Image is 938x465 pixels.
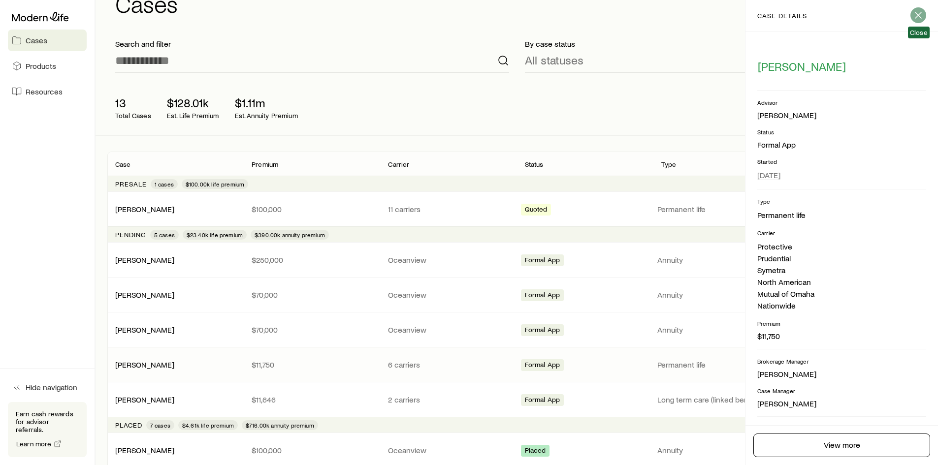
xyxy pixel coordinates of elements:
[757,369,926,379] p: [PERSON_NAME]
[8,402,87,457] div: Earn cash rewards for advisor referrals.Learn more
[26,87,63,96] span: Resources
[115,325,174,335] div: [PERSON_NAME]
[525,256,560,266] span: Formal App
[150,421,170,429] span: 7 cases
[252,395,372,404] p: $11,646
[8,30,87,51] a: Cases
[757,241,926,252] li: Protective
[16,410,79,434] p: Earn cash rewards for advisor referrals.
[757,59,846,74] button: [PERSON_NAME]
[657,255,786,265] p: Annuity
[525,446,546,457] span: Placed
[115,445,174,456] div: [PERSON_NAME]
[115,255,174,264] a: [PERSON_NAME]
[757,197,926,205] p: Type
[757,319,926,327] p: Premium
[115,290,174,300] div: [PERSON_NAME]
[186,180,244,188] span: $100.00k life premium
[757,276,926,288] li: North American
[757,140,926,150] p: Formal App
[115,112,151,120] p: Total Cases
[252,445,372,455] p: $100,000
[115,325,174,334] a: [PERSON_NAME]
[757,264,926,276] li: Symetra
[115,204,174,215] div: [PERSON_NAME]
[252,360,372,370] p: $11,750
[525,205,548,216] span: Quoted
[757,425,812,435] a: View quotes
[115,160,131,168] p: Case
[252,204,372,214] p: $100,000
[26,61,56,71] span: Products
[388,204,509,214] p: 11 carriers
[235,112,298,120] p: Est. Annuity Premium
[115,255,174,265] div: [PERSON_NAME]
[757,357,926,365] p: Brokerage Manager
[657,290,786,300] p: Annuity
[115,360,174,369] a: [PERSON_NAME]
[388,290,509,300] p: Oceanview
[235,96,298,110] p: $1.11m
[252,325,372,335] p: $70,000
[657,325,786,335] p: Annuity
[115,204,174,214] a: [PERSON_NAME]
[757,170,780,180] span: [DATE]
[388,360,509,370] p: 6 carriers
[187,231,243,239] span: $23.40k life premium
[388,445,509,455] p: Oceanview
[657,445,786,455] p: Annuity
[388,160,409,168] p: Carrier
[115,39,509,49] p: Search and filter
[155,180,174,188] span: 1 cases
[525,361,560,371] span: Formal App
[8,81,87,102] a: Resources
[757,12,807,20] p: case details
[8,55,87,77] a: Products
[525,291,560,301] span: Formal App
[657,395,786,404] p: Long term care (linked benefit)
[388,395,509,404] p: 2 carriers
[115,231,146,239] p: Pending
[115,290,174,299] a: [PERSON_NAME]
[252,160,278,168] p: Premium
[525,39,919,49] p: By case status
[657,360,786,370] p: Permanent life
[167,112,219,120] p: Est. Life Premium
[525,53,583,67] p: All statuses
[757,110,816,121] div: [PERSON_NAME]
[388,325,509,335] p: Oceanview
[757,229,926,237] p: Carrier
[182,421,234,429] span: $4.61k life premium
[753,434,930,457] a: View more
[757,98,926,106] p: Advisor
[525,396,560,406] span: Formal App
[757,399,926,408] p: [PERSON_NAME]
[525,160,544,168] p: Status
[757,252,926,264] li: Prudential
[115,96,151,110] p: 13
[757,209,926,221] li: Permanent life
[115,445,174,455] a: [PERSON_NAME]
[757,331,926,341] p: $11,750
[16,440,52,447] span: Learn more
[115,180,147,188] p: Presale
[115,360,174,370] div: [PERSON_NAME]
[525,326,560,336] span: Formal App
[26,35,47,45] span: Cases
[910,29,928,36] span: Close
[246,421,314,429] span: $716.00k annuity premium
[757,128,926,136] p: Status
[115,395,174,404] a: [PERSON_NAME]
[255,231,325,239] span: $390.00k annuity premium
[757,288,926,300] li: Mutual of Omaha
[757,300,926,311] li: Nationwide
[115,395,174,405] div: [PERSON_NAME]
[252,255,372,265] p: $250,000
[26,382,77,392] span: Hide navigation
[388,255,509,265] p: Oceanview
[154,231,175,239] span: 5 cases
[757,157,926,165] p: Started
[115,421,142,429] p: Placed
[167,96,219,110] p: $128.01k
[758,60,846,73] span: [PERSON_NAME]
